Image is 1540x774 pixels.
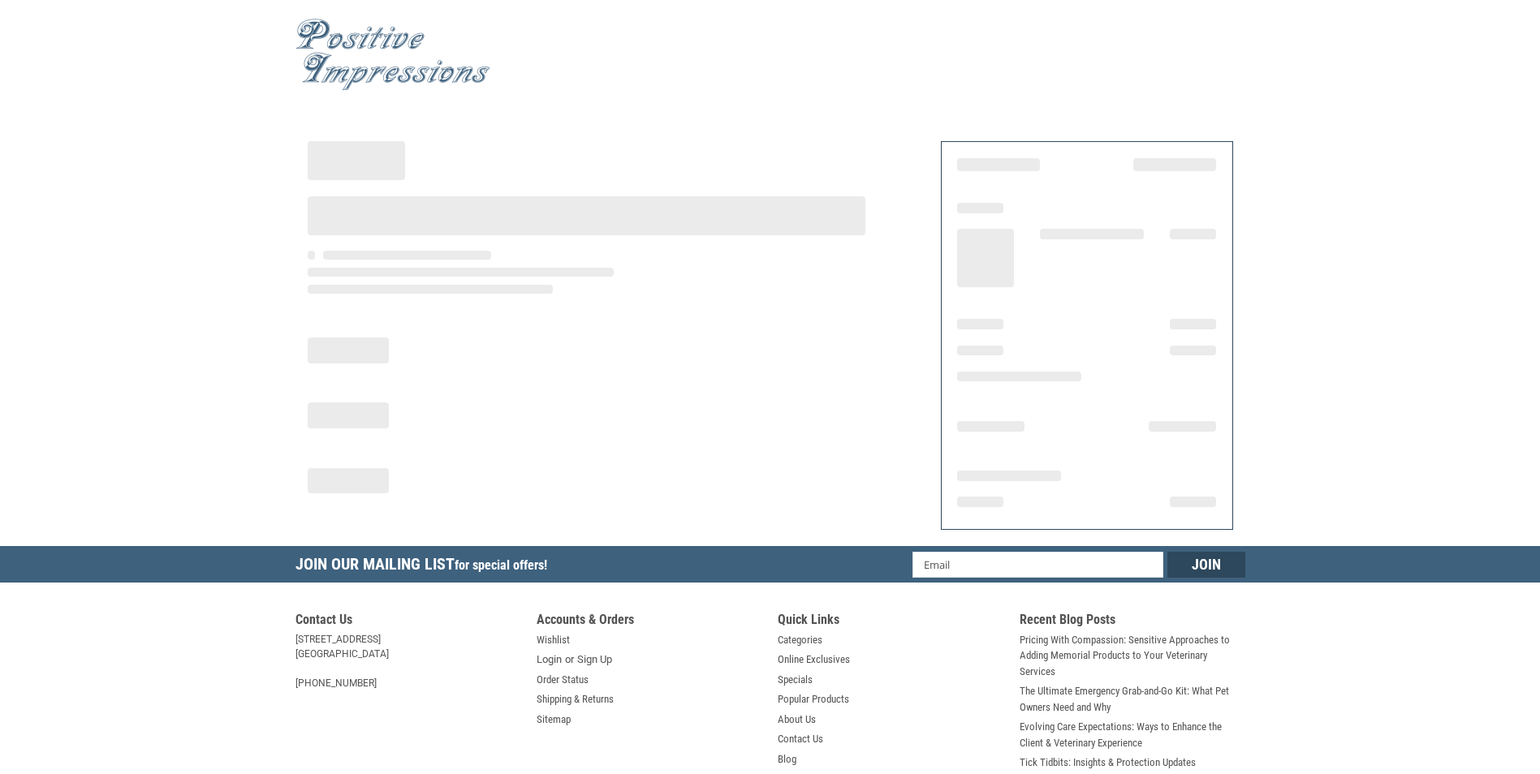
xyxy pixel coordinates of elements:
a: Evolving Care Expectations: Ways to Enhance the Client & Veterinary Experience [1020,719,1245,750]
span: for special offers! [455,557,547,573]
h5: Recent Blog Posts [1020,612,1245,632]
address: [STREET_ADDRESS] [GEOGRAPHIC_DATA] [PHONE_NUMBER] [295,632,521,690]
a: Wishlist [537,632,570,648]
a: The Ultimate Emergency Grab-and-Go Kit: What Pet Owners Need and Why [1020,683,1245,715]
h5: Contact Us [295,612,521,632]
a: Tick Tidbits: Insights & Protection Updates [1020,755,1196,771]
a: Pricing With Compassion: Sensitive Approaches to Adding Memorial Products to Your Veterinary Serv... [1020,632,1245,680]
a: Online Exclusives [778,651,850,668]
h5: Accounts & Orders [537,612,762,632]
a: Sign Up [577,651,612,668]
input: Join [1167,552,1245,578]
a: Blog [778,751,796,768]
a: Login [537,651,562,668]
input: Email [912,552,1163,578]
a: Sitemap [537,712,571,728]
a: Categories [778,632,822,648]
a: Popular Products [778,691,849,707]
img: Positive Impressions [295,19,490,91]
a: Order Status [537,672,589,688]
h5: Quick Links [778,612,1003,632]
span: or [555,651,584,668]
a: Shipping & Returns [537,691,614,707]
a: About Us [778,712,816,728]
a: Specials [778,672,813,688]
a: Contact Us [778,731,823,747]
h5: Join Our Mailing List [295,546,555,587]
